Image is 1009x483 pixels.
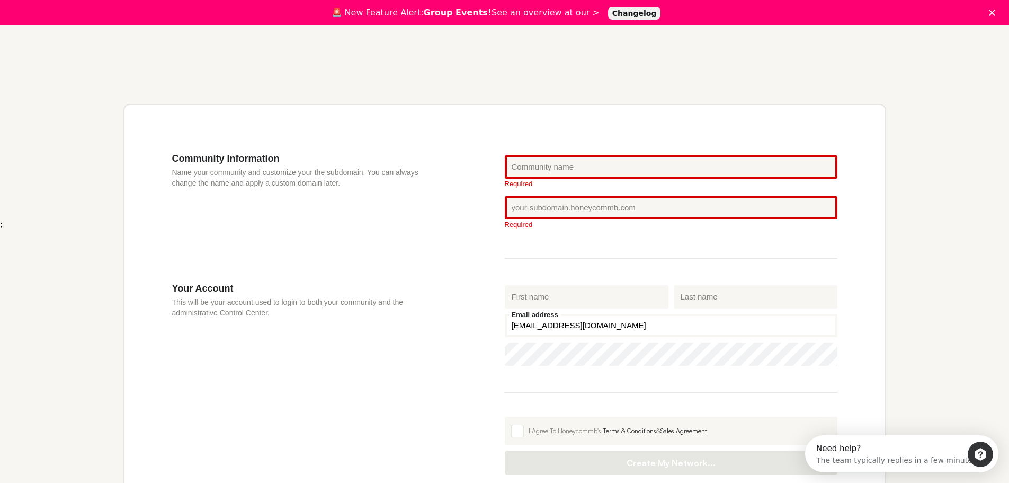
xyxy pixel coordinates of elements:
iframe: Intercom live chat discovery launcher [805,435,998,472]
div: Required [505,221,837,228]
iframe: Intercom live chat [968,442,993,467]
input: First name [505,285,668,309]
input: Last name [674,285,837,309]
p: This will be your account used to login to both your community and the administrative Control Cen... [172,297,441,318]
input: Community name [505,155,837,179]
button: Create My Network... [505,451,837,475]
div: Required [505,180,837,187]
h3: Your Account [172,283,441,294]
label: Email address [509,311,561,318]
input: your-subdomain.honeycommb.com [505,196,837,219]
div: The team typically replies in a few minutes. [11,17,174,29]
b: Group Events! [424,7,492,17]
a: Changelog [608,7,661,20]
h3: Community Information [172,153,441,164]
div: 🚨 New Feature Alert: See an overview at our > [332,7,600,18]
div: I Agree To Honeycommb's & [529,426,831,436]
div: Close [989,10,999,16]
div: Need help? [11,9,174,17]
div: Open Intercom Messenger [4,4,205,33]
input: Email address [505,314,837,337]
p: Name your community and customize your the subdomain. You can always change the name and apply a ... [172,167,441,188]
a: Terms & Conditions [603,427,656,435]
a: Sales Agreement [660,427,707,435]
span: Create My Network... [515,458,827,468]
